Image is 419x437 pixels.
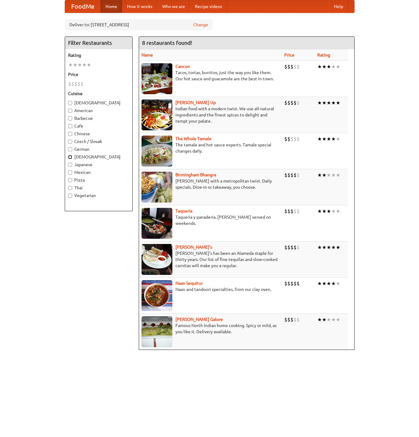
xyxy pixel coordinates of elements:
[142,172,172,203] img: bhangra.jpg
[322,244,327,251] li: ★
[297,208,300,215] li: $
[327,99,331,106] li: ★
[290,280,294,287] li: $
[68,170,72,174] input: Mexican
[68,101,72,105] input: [DEMOGRAPHIC_DATA]
[68,162,129,168] label: Japanese
[68,107,129,114] label: American
[142,69,279,82] p: Tacos, tortas, burritos, just the way you like them. Our hot sauce and guacamole are the best in ...
[287,280,290,287] li: $
[317,99,322,106] li: ★
[297,316,300,323] li: $
[142,244,172,275] img: pedros.jpg
[287,244,290,251] li: $
[290,63,294,70] li: $
[329,0,348,13] a: Help
[317,53,330,57] a: Rating
[175,245,212,250] a: [PERSON_NAME]'s
[287,99,290,106] li: $
[322,316,327,323] li: ★
[322,172,327,179] li: ★
[336,244,340,251] li: ★
[322,280,327,287] li: ★
[322,208,327,215] li: ★
[331,172,336,179] li: ★
[284,172,287,179] li: $
[317,280,322,287] li: ★
[331,316,336,323] li: ★
[175,100,216,105] b: [PERSON_NAME] Up
[68,116,72,120] input: Barbecue
[317,316,322,323] li: ★
[157,0,190,13] a: Who we are
[190,0,227,13] a: Recipe videos
[175,172,216,177] a: Birmingham Bhangra
[297,244,300,251] li: $
[142,63,172,94] img: cancun.jpg
[65,37,132,49] h4: Filter Restaurants
[317,244,322,251] li: ★
[322,99,327,106] li: ★
[68,138,129,145] label: Czech / Slovak
[331,280,336,287] li: ★
[80,81,84,87] li: $
[287,136,290,142] li: $
[68,169,129,175] label: Mexican
[175,317,223,322] a: [PERSON_NAME] Galore
[290,172,294,179] li: $
[297,280,300,287] li: $
[142,322,279,335] p: Famous North Indian home cooking. Spicy or mild, as you like it. Delivery available.
[142,250,279,269] p: [PERSON_NAME]'s has been an Alameda staple for thirty years. Our list of fine tequilas and slow-c...
[87,61,91,68] li: ★
[68,178,72,182] input: Pizza
[175,64,190,69] b: Cancun
[327,316,331,323] li: ★
[175,281,203,286] b: Naan Sequitur
[290,99,294,106] li: $
[284,316,287,323] li: $
[336,136,340,142] li: ★
[327,136,331,142] li: ★
[294,316,297,323] li: $
[68,154,129,160] label: [DEMOGRAPHIC_DATA]
[294,280,297,287] li: $
[68,132,72,136] input: Chinese
[290,208,294,215] li: $
[294,172,297,179] li: $
[284,99,287,106] li: $
[142,53,153,57] a: Name
[336,208,340,215] li: ★
[294,208,297,215] li: $
[142,99,172,130] img: curryup.jpg
[327,63,331,70] li: ★
[77,81,80,87] li: $
[175,136,212,141] b: The Whole Tamale
[284,280,287,287] li: $
[327,208,331,215] li: ★
[65,0,101,13] a: FoodMe
[68,100,129,106] label: [DEMOGRAPHIC_DATA]
[284,63,287,70] li: $
[336,172,340,179] li: ★
[175,208,192,213] a: Taqueria
[331,136,336,142] li: ★
[331,63,336,70] li: ★
[294,136,297,142] li: $
[77,61,82,68] li: ★
[287,172,290,179] li: $
[336,99,340,106] li: ★
[327,244,331,251] li: ★
[193,22,208,28] a: Change
[101,0,122,13] a: Home
[68,194,72,198] input: Vegetarian
[142,214,279,226] p: Taqueria y panaderia. [PERSON_NAME] served on weekends.
[284,208,287,215] li: $
[65,19,213,30] div: Deliver to: [STREET_ADDRESS]
[68,131,129,137] label: Chinese
[142,106,279,124] p: Indian food with a modern twist. We use all-natural ingredients and the finest spices to delight ...
[68,71,129,78] h5: Price
[331,208,336,215] li: ★
[68,155,72,159] input: [DEMOGRAPHIC_DATA]
[68,109,72,113] input: American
